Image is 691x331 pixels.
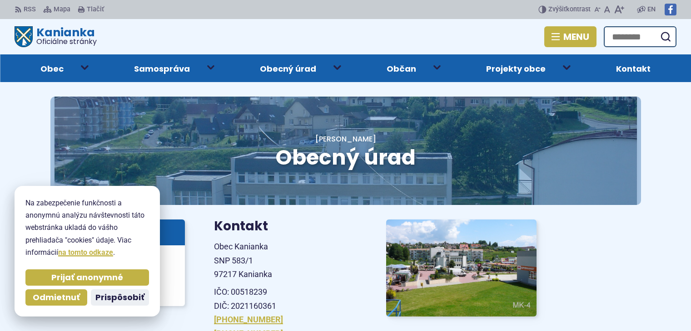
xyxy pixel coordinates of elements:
[361,54,442,82] a: Občan
[557,58,577,76] button: Otvoriť podmenu pre
[40,54,64,82] span: Obec
[75,58,95,76] button: Otvoriť podmenu pre
[427,58,447,76] button: Otvoriť podmenu pre
[544,26,597,47] button: Menu
[315,134,376,144] a: [PERSON_NAME]
[51,273,123,283] span: Prijať anonymné
[95,292,144,303] span: Prispôsobiť
[134,54,190,82] span: Samospráva
[200,58,221,76] button: Otvoriť podmenu pre
[387,54,416,82] span: Občan
[646,4,657,15] a: EN
[33,292,80,303] span: Odmietnuť
[616,54,651,82] span: Kontakt
[234,54,343,82] a: Obecný úrad
[260,54,316,82] span: Obecný úrad
[24,4,36,15] span: RSS
[214,219,364,234] h3: Kontakt
[214,285,364,313] p: IČO: 00518239 DIČ: 2021160361
[58,248,113,257] a: na tomto odkaze
[25,197,149,258] p: Na zabezpečenie funkčnosti a anonymnú analýzu návštevnosti táto webstránka ukladá do vášho prehli...
[665,4,676,15] img: Prejsť na Facebook stránku
[275,143,416,172] span: Obecný úrad
[36,38,97,45] span: Oficiálne stránky
[214,242,272,279] span: Obec Kanianka SNP 583/1 97217 Kanianka
[460,54,572,82] a: Projekty obce
[15,54,90,82] a: Obec
[647,4,656,15] span: EN
[25,269,149,286] button: Prijať anonymné
[563,33,589,40] span: Menu
[327,58,348,76] button: Otvoriť podmenu pre
[214,315,283,324] a: [PHONE_NUMBER]
[15,26,33,47] img: Prejsť na domovskú stránku
[590,54,677,82] a: Kontakt
[54,4,70,15] span: Mapa
[548,6,591,14] span: kontrast
[91,289,149,306] button: Prispôsobiť
[548,5,566,13] span: Zvýšiť
[108,54,216,82] a: Samospráva
[25,289,87,306] button: Odmietnuť
[486,54,546,82] span: Projekty obce
[87,6,104,14] span: Tlačiť
[33,27,97,45] span: Kanianka
[15,26,97,47] a: Logo Kanianka, prejsť na domovskú stránku.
